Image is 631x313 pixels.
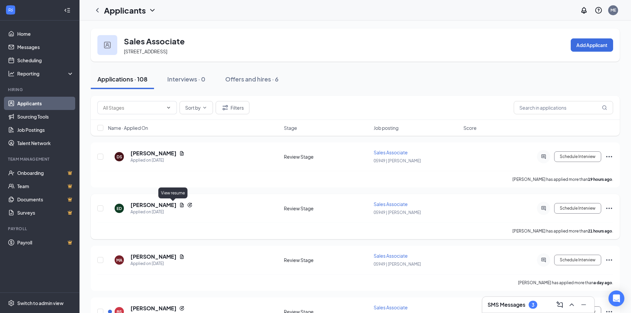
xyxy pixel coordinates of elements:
b: 21 hours ago [588,229,612,234]
div: Hiring [8,87,73,92]
a: DocumentsCrown [17,193,74,206]
span: Stage [284,125,297,131]
div: Payroll [8,226,73,232]
span: Sales Associate [374,304,408,310]
svg: Settings [8,300,15,306]
div: MA [116,257,122,263]
button: Add Applicant [571,38,613,52]
div: Open Intercom Messenger [608,290,624,306]
a: SurveysCrown [17,206,74,219]
h5: [PERSON_NAME] [131,201,177,209]
button: ChevronUp [566,299,577,310]
span: Job posting [374,125,398,131]
svg: Collapse [64,7,71,14]
img: user icon [104,42,111,48]
h5: [PERSON_NAME] [131,150,177,157]
button: Sort byChevronDown [180,101,213,114]
a: PayrollCrown [17,236,74,249]
svg: Ellipses [605,204,613,212]
svg: QuestionInfo [595,6,603,14]
h3: SMS Messages [488,301,525,308]
svg: Minimize [580,301,588,309]
button: Schedule Interview [554,203,601,214]
div: View resume [158,187,187,198]
button: Minimize [578,299,589,310]
span: Sort by [185,105,201,110]
button: Filter Filters [216,101,249,114]
button: ComposeMessage [554,299,565,310]
a: Home [17,27,74,40]
div: Review Stage [284,153,370,160]
div: Reporting [17,70,74,77]
div: Applied on [DATE] [131,209,192,215]
p: [PERSON_NAME] has applied more than . [512,228,613,234]
svg: Filter [221,104,229,112]
span: Sales Associate [374,201,408,207]
span: 05949 | [PERSON_NAME] [374,158,421,163]
button: Schedule Interview [554,151,601,162]
span: Sales Associate [374,253,408,259]
p: [PERSON_NAME] has applied more than . [512,177,613,182]
svg: ChevronUp [568,301,576,309]
a: Talent Network [17,136,74,150]
a: Messages [17,40,74,54]
svg: Document [179,151,184,156]
div: Offers and hires · 6 [225,75,279,83]
svg: Reapply [179,306,184,311]
a: Applicants [17,97,74,110]
div: Applications · 108 [97,75,147,83]
div: Review Stage [284,205,370,212]
svg: Document [179,202,184,208]
span: Sales Associate [374,149,408,155]
div: ED [117,206,122,211]
span: 05949 | [PERSON_NAME] [374,262,421,267]
h1: Applicants [104,5,146,16]
svg: ChevronLeft [93,6,101,14]
div: Switch to admin view [17,300,64,306]
div: Team Management [8,156,73,162]
b: a day ago [594,280,612,285]
a: TeamCrown [17,180,74,193]
svg: WorkstreamLogo [7,7,14,13]
svg: Analysis [8,70,15,77]
svg: ActiveChat [540,206,548,211]
div: Applied on [DATE] [131,157,184,164]
span: 05949 | [PERSON_NAME] [374,210,421,215]
svg: ChevronDown [148,6,156,14]
input: Search in applications [514,101,613,114]
svg: Reapply [187,202,192,208]
h5: [PERSON_NAME] [131,253,177,260]
button: Schedule Interview [554,255,601,265]
b: 19 hours ago [588,177,612,182]
span: Name · Applied On [108,125,148,131]
svg: ChevronDown [202,105,207,110]
svg: Notifications [580,6,588,14]
svg: Ellipses [605,256,613,264]
div: Applied on [DATE] [131,260,184,267]
input: All Stages [103,104,163,111]
h3: Sales Associate [124,35,185,47]
span: Score [463,125,477,131]
div: Interviews · 0 [167,75,205,83]
p: [PERSON_NAME] has applied more than . [518,280,613,286]
svg: ActiveChat [540,257,548,263]
svg: Ellipses [605,153,613,161]
a: Job Postings [17,123,74,136]
div: Review Stage [284,257,370,263]
a: OnboardingCrown [17,166,74,180]
a: Sourcing Tools [17,110,74,123]
a: Scheduling [17,54,74,67]
div: ME [610,7,616,13]
svg: ActiveChat [540,154,548,159]
div: 3 [532,302,534,308]
svg: Document [179,254,184,259]
span: [STREET_ADDRESS] [124,48,167,54]
h5: [PERSON_NAME] [131,305,177,312]
svg: ChevronDown [166,105,171,110]
svg: MagnifyingGlass [602,105,607,110]
svg: ComposeMessage [556,301,564,309]
div: DS [117,154,122,160]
